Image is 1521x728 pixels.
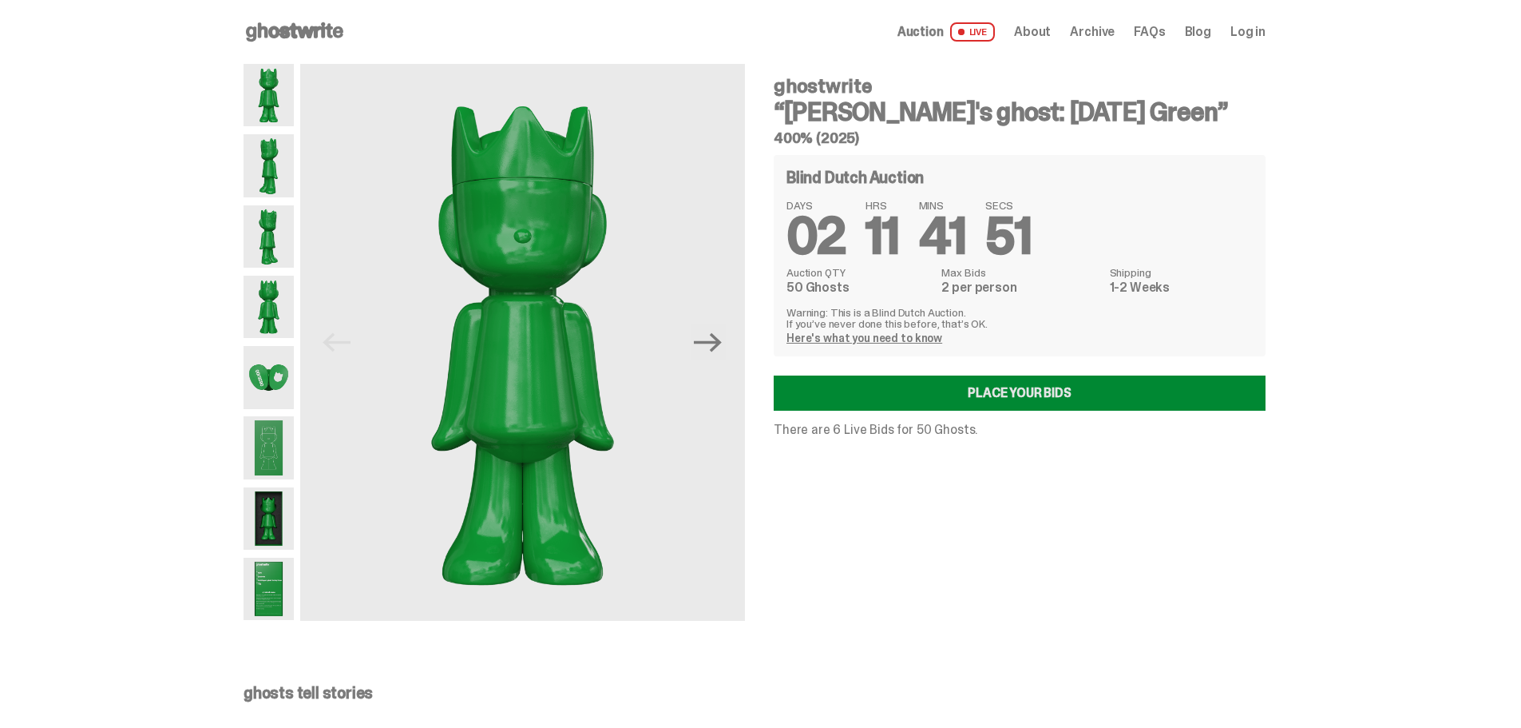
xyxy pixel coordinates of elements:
[786,200,846,211] span: DAYS
[244,416,294,479] img: Schrodinger_Green_Hero_9.png
[786,203,846,269] span: 02
[786,307,1253,329] p: Warning: This is a Blind Dutch Auction. If you’ve never done this before, that’s OK.
[244,487,294,550] img: Schrodinger_Green_Hero_13.png
[691,324,726,360] button: Next
[244,64,294,126] img: Schrodinger_Green_Hero_1.png
[774,131,1266,145] h5: 400% (2025)
[244,685,1266,701] p: ghosts tell stories
[985,200,1032,211] span: SECS
[786,169,924,185] h4: Blind Dutch Auction
[1134,26,1165,38] a: FAQs
[774,77,1266,96] h4: ghostwrite
[919,200,967,211] span: MINS
[786,281,932,294] dd: 50 Ghosts
[1070,26,1115,38] a: Archive
[1230,26,1266,38] a: Log in
[1110,267,1253,278] dt: Shipping
[774,424,1266,436] p: There are 6 Live Bids for 50 Ghosts.
[244,205,294,268] img: Schrodinger_Green_Hero_3.png
[244,346,294,408] img: Schrodinger_Green_Hero_7.png
[300,64,745,621] img: Schrodinger_Green_Hero_1.png
[985,203,1032,269] span: 51
[1110,281,1253,294] dd: 1-2 Weeks
[919,203,967,269] span: 41
[244,276,294,338] img: Schrodinger_Green_Hero_6.png
[786,267,932,278] dt: Auction QTY
[1185,26,1211,38] a: Blog
[897,22,995,42] a: Auction LIVE
[244,558,294,620] img: Schrodinger_Green_Hero_12.png
[941,281,1099,294] dd: 2 per person
[786,331,942,345] a: Here's what you need to know
[244,134,294,197] img: Schrodinger_Green_Hero_2.png
[941,267,1099,278] dt: Max Bids
[950,22,996,42] span: LIVE
[1014,26,1051,38] a: About
[774,99,1266,125] h3: “[PERSON_NAME]'s ghost: [DATE] Green”
[897,26,944,38] span: Auction
[774,376,1266,411] a: Place your Bids
[865,200,900,211] span: HRS
[865,203,900,269] span: 11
